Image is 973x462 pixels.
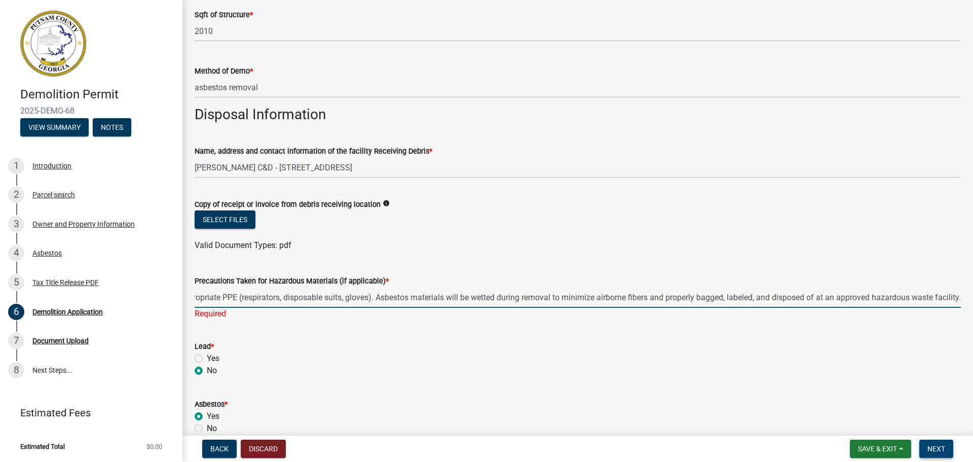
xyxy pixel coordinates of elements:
button: Next [919,440,953,458]
div: 6 [8,304,24,320]
button: Discard [241,440,286,458]
button: View Summary [20,118,89,136]
label: Sqft of Structure [195,12,253,19]
i: info [383,200,390,207]
label: Copy of receipt or invoice from debris receiving location [195,201,381,208]
div: 7 [8,333,24,349]
span: Save & Exit [858,445,897,453]
span: Back [210,445,229,453]
label: No [207,365,217,377]
label: Method of Demo [195,68,253,75]
label: Yes [207,410,219,422]
div: 4 [8,245,24,261]
div: Demolition Application [32,308,103,315]
div: 2 [8,187,24,203]
div: Introduction [32,162,71,169]
span: $0.00 [146,443,162,450]
div: 3 [8,216,24,232]
h4: Demolition Permit [20,87,174,102]
span: 2025-DEMO-68 [20,106,162,116]
img: Putnam County, Georgia [20,11,86,77]
label: Precautions Taken for Hazardous Materials (if applicable) [195,278,389,285]
span: Estimated Total [20,443,65,450]
div: Required [195,308,961,320]
button: Notes [93,118,131,136]
button: Save & Exit [850,440,911,458]
button: Back [202,440,237,458]
a: Estimated Fees [8,403,166,423]
div: 5 [8,274,24,291]
label: Name, address and contact information of the facility Receiving Debris [195,148,432,155]
span: Valid Document Types: pdf [195,240,291,250]
button: Select files [195,210,255,229]
div: Tax Title Release PDF [32,279,99,286]
div: 8 [8,362,24,378]
label: Asbestos [195,401,228,408]
label: Yes [207,352,219,365]
div: 1 [8,158,24,174]
div: Parcel search [32,191,75,198]
label: Lead [195,343,214,350]
h3: Disposal Information [195,106,961,123]
div: Owner and Property Information [32,221,135,228]
wm-modal-confirm: Notes [93,124,131,132]
span: Next [927,445,945,453]
wm-modal-confirm: Summary [20,124,89,132]
div: Asbestos [32,250,62,257]
label: No [207,422,217,435]
div: Document Upload [32,337,89,344]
